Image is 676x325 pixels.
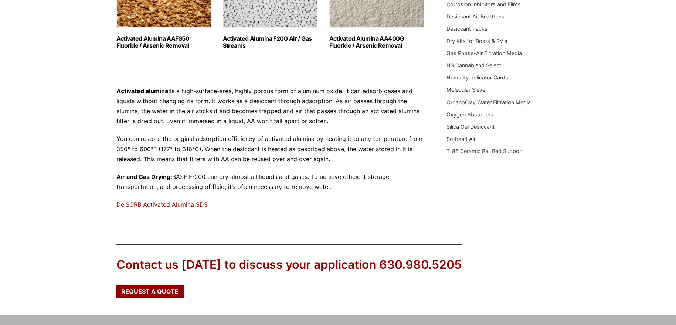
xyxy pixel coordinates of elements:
p: You can restore the original adsorption efficiency of activated alumina by heating it to any temp... [116,134,425,164]
a: Request a Quote [116,285,184,297]
span: Request a Quote [121,288,179,294]
h2: Activated Alumina AAFS50 Fluoride / Arsenic Removal [116,35,211,49]
strong: Activated alumina: [116,87,170,95]
a: T-86 Ceramic Ball Bed Support [446,148,523,154]
p: Is a high-surface-area, highly porous form of aluminum oxide. It can adsorb gases and liquids wit... [116,86,425,126]
a: Humidity Indicator Cards [446,74,508,81]
div: Contact us [DATE] to discuss your application 630.980.5205 [116,257,462,273]
a: Molecular Sieve [446,87,485,93]
a: DelSORB Activated Alumina SDS [116,201,208,208]
a: Desiccant Packs [446,26,488,32]
a: Dry Kits for Boats & RV's [446,38,507,44]
h2: Activated Alumina F200 Air / Gas Streams [223,35,317,49]
a: Gas Phase-Air Filtration Media [446,50,522,56]
a: OrganoClay Water Filtration Media [446,99,531,105]
a: Silica Gel Desiccant [446,123,495,130]
a: HS Cannablend Select [446,62,501,68]
h2: Activated Alumina AA400G Fluoride / Arsenic Removal [329,35,424,49]
strong: Air and Gas Drying: [116,173,172,180]
a: Sorbead Air [446,136,476,142]
a: Corrosion Inhibitors and Films [446,1,521,7]
a: Desiccant Air Breathers [446,13,505,20]
p: BASF F-200 can dry almost all liquids and gases. To achieve efficient storage, transportation, an... [116,172,425,192]
a: Oxygen Absorbers [446,111,493,118]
